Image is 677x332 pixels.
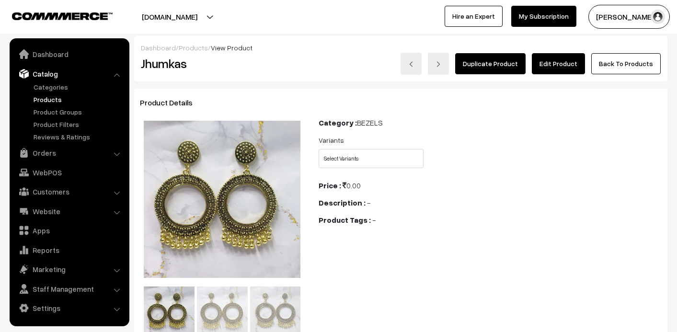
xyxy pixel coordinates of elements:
h2: Jhumkas [141,56,305,71]
a: Staff Management [12,280,126,298]
a: Customers [12,183,126,200]
a: My Subscription [511,6,576,27]
a: Back To Products [591,53,661,74]
b: Category : [319,118,357,127]
a: COMMMERCE [12,10,96,21]
a: Hire an Expert [445,6,503,27]
span: - [367,198,370,207]
img: right-arrow.png [436,61,441,67]
span: - [372,215,376,225]
div: 0.00 [319,180,662,191]
label: Variants [319,135,344,145]
a: Categories [31,82,126,92]
button: [PERSON_NAME]… [588,5,670,29]
a: Product Filters [31,119,126,129]
b: Product Tags : [319,215,371,225]
a: Products [179,44,208,52]
a: WebPOS [12,164,126,181]
img: left-arrow.png [408,61,414,67]
span: View Product [211,44,252,52]
a: Products [31,94,126,104]
a: Website [12,203,126,220]
b: Price : [319,181,341,190]
a: Orders [12,144,126,161]
a: Dashboard [12,46,126,63]
a: Settings [12,299,126,317]
a: Reports [12,241,126,259]
a: Edit Product [532,53,585,74]
a: Duplicate Product [455,53,526,74]
div: BEZELS [319,117,662,128]
img: 17543968369619WhatsApp-Image-2025-08-05-at-42128-PM.jpeg [144,121,301,278]
img: user [651,10,665,24]
a: Product Groups [31,107,126,117]
a: Catalog [12,65,126,82]
a: Dashboard [141,44,176,52]
a: Apps [12,222,126,239]
div: / / [141,43,661,53]
button: [DOMAIN_NAME] [108,5,231,29]
a: Marketing [12,261,126,278]
img: COMMMERCE [12,12,113,20]
b: Description : [319,198,366,207]
a: Reviews & Ratings [31,132,126,142]
span: Product Details [140,98,204,107]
